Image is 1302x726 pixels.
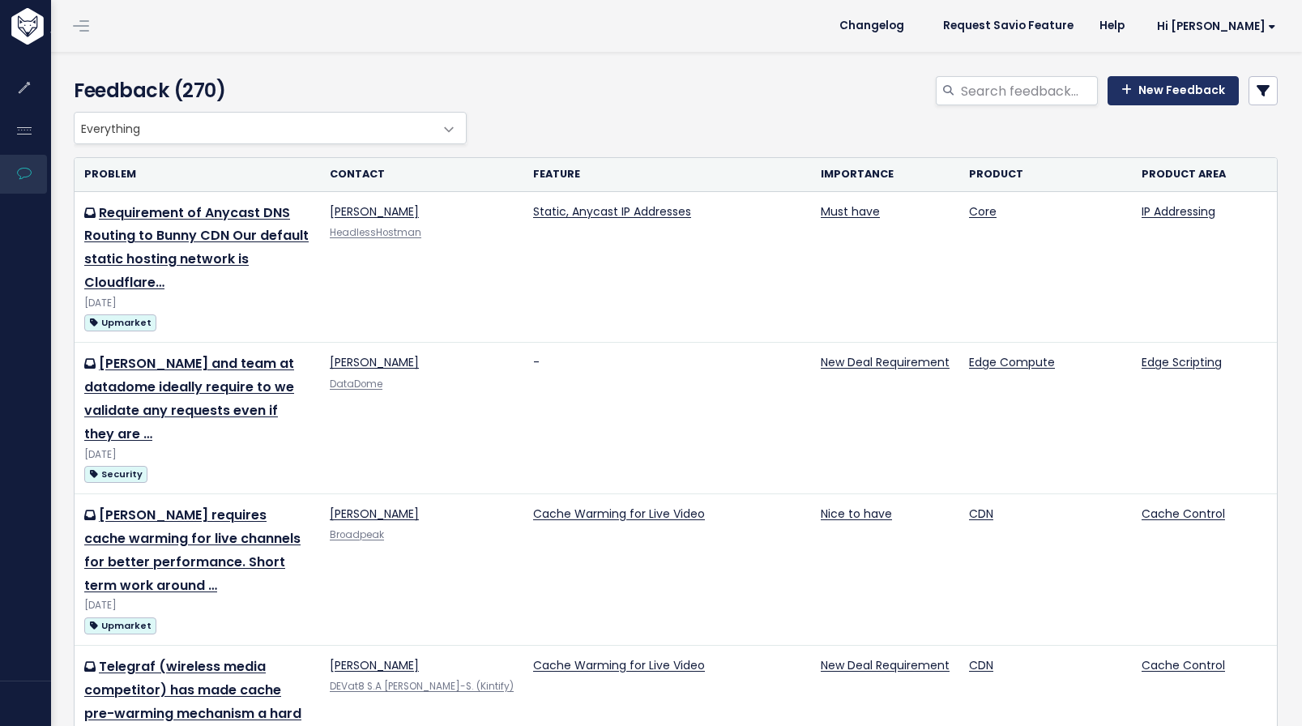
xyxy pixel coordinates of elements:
[84,314,156,331] span: Upmarket
[84,312,156,332] a: Upmarket
[969,203,997,220] a: Core
[330,378,382,391] a: DataDome
[84,617,156,634] span: Upmarket
[821,203,880,220] a: Must have
[969,657,993,673] a: CDN
[330,680,514,693] a: DEVat8 S.A [PERSON_NAME]-S. (Kintify)
[320,158,523,191] th: Contact
[84,354,294,442] a: [PERSON_NAME] and team at datadome ideally require to we validate any requests even if they are …
[84,446,310,463] div: [DATE]
[330,506,419,522] a: [PERSON_NAME]
[811,158,959,191] th: Importance
[1132,158,1277,191] th: Product Area
[821,506,892,522] a: Nice to have
[1142,657,1225,673] a: Cache Control
[533,203,691,220] a: Static, Anycast IP Addresses
[959,158,1132,191] th: Product
[969,506,993,522] a: CDN
[330,226,421,239] a: HeadlessHostman
[959,76,1098,105] input: Search feedback...
[75,158,320,191] th: Problem
[330,354,419,370] a: [PERSON_NAME]
[7,8,133,45] img: logo-white.9d6f32f41409.svg
[1142,354,1222,370] a: Edge Scripting
[533,506,705,522] a: Cache Warming for Live Video
[330,657,419,673] a: [PERSON_NAME]
[84,597,310,614] div: [DATE]
[1142,203,1215,220] a: IP Addressing
[84,506,301,594] a: [PERSON_NAME] requires cache warming for live channels for better performance. Short term work ar...
[839,20,904,32] span: Changelog
[1086,14,1138,38] a: Help
[1157,20,1276,32] span: Hi [PERSON_NAME]
[1108,76,1239,105] a: New Feedback
[533,657,705,673] a: Cache Warming for Live Video
[84,203,309,292] a: Requirement of Anycast DNS Routing to Bunny CDN Our default static hosting network is Cloudflare…
[1138,14,1289,39] a: Hi [PERSON_NAME]
[84,463,147,484] a: Security
[821,657,950,673] a: New Deal Requirement
[75,113,433,143] span: Everything
[523,158,811,191] th: Feature
[523,343,811,494] td: -
[821,354,950,370] a: New Deal Requirement
[84,615,156,635] a: Upmarket
[74,112,467,144] span: Everything
[84,295,310,312] div: [DATE]
[330,203,419,220] a: [PERSON_NAME]
[330,528,384,541] a: Broadpeak
[969,354,1055,370] a: Edge Compute
[74,76,459,105] h4: Feedback (270)
[1142,506,1225,522] a: Cache Control
[84,466,147,483] span: Security
[930,14,1086,38] a: Request Savio Feature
